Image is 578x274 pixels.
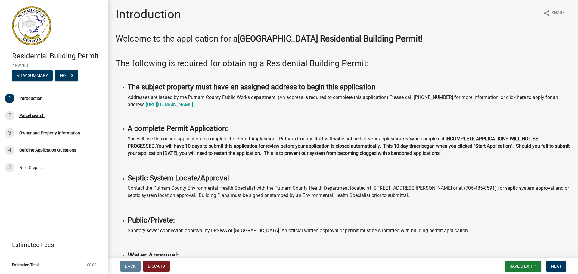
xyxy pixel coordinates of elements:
div: Introduction [19,96,42,100]
strong: INCOMPLETE APPLICATIONS WILL NOT BE PROCESSED [128,136,538,149]
button: Discard [143,261,170,272]
span: Save & Exit [510,264,533,269]
div: 2 [5,111,14,120]
button: Back [120,261,141,272]
span: Back [125,264,136,269]
h4: Residential Building Permit [12,52,104,60]
i: share [543,10,550,17]
div: 1 [5,94,14,103]
button: View Summary [12,70,53,81]
p: Addresses are issued by the Putnam County Public Works department. (An address is required to com... [128,94,571,108]
h3: The following is required for obtaining a Residential Building Permit: [116,58,571,69]
i: until [402,136,412,142]
div: 3 [5,128,14,138]
p: Contact the Putnam County Environmental Health Specialist with the Putnam County Health Departmen... [128,185,571,199]
p: Sanitary sewer connection approval by EPSWA or [GEOGRAPHIC_DATA]. An official written approval or... [128,227,571,234]
div: 5 [5,163,14,172]
strong: Septic System Locate/Approval [128,174,229,182]
span: Estimated Total [12,263,39,267]
strong: A complete Permit Application: [128,124,228,133]
span: Next [551,264,561,269]
i: not [332,136,339,142]
strong: [GEOGRAPHIC_DATA] Residential Building Permit! [238,34,423,44]
a: [URL][DOMAIN_NAME] [146,102,193,107]
div: Parcel search [19,113,45,118]
button: Save & Exit [505,261,541,272]
wm-modal-confirm: Notes [55,73,78,78]
span: 482259 [12,63,96,69]
strong: Water Approval: [128,251,179,260]
button: shareShare [538,7,570,19]
button: Next [546,261,566,272]
strong: Public/Private: [128,216,175,224]
strong: You will have 10 days to submit this application for review before your application is closed aut... [128,143,570,156]
p: You will use this online application to complete the Permit Application. Putnam County staff will... [128,135,571,157]
span: Share [552,10,565,17]
a: Estimated Fees [5,239,99,251]
div: Building Application Questions [19,148,76,152]
img: Putnam County, Georgia [12,6,51,45]
h1: Introduction [116,7,181,22]
h4: : [128,174,571,183]
div: Owner and Property Information [19,131,80,135]
span: $0.00 [87,263,96,267]
div: 4 [5,145,14,155]
button: Notes [55,70,78,81]
strong: The subject property must have an assigned address to begin this application [128,83,375,91]
wm-modal-confirm: Summary [12,73,53,78]
h3: Welcome to the application for a [116,34,571,44]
